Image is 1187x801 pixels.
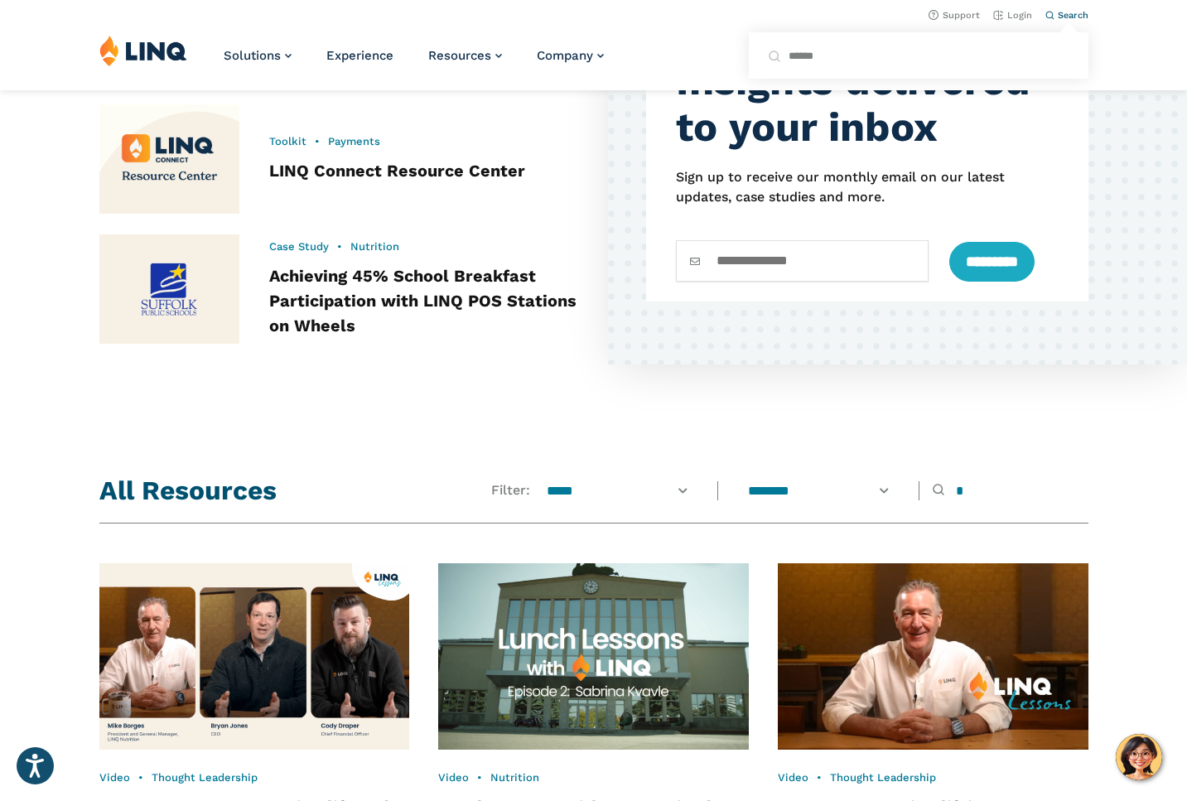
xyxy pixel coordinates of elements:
[1045,9,1088,22] button: Open Search Bar
[328,135,380,147] a: Payments
[428,48,502,63] a: Resources
[269,266,577,335] a: Achieving 45% School Breakfast Participation with LINQ POS Stations on Wheels
[99,472,277,509] h2: All Resources
[99,770,409,785] div: •
[491,481,530,499] span: Filter:
[152,771,258,784] a: Thought Leadership
[1058,10,1088,21] span: Search
[438,771,469,784] a: Video
[537,48,593,63] span: Company
[269,161,525,181] a: LINQ Connect Resource Center
[269,135,306,147] a: Toolkit
[929,10,980,21] a: Support
[778,563,1088,750] img: Mike Borges LINQ Lessons Video
[676,58,1058,151] h4: Insights delivered to your inbox
[224,48,292,63] a: Solutions
[428,48,491,63] span: Resources
[224,48,281,63] span: Solutions
[778,771,808,784] a: Video
[224,35,604,89] nav: Primary Navigation
[269,239,579,254] div: •
[350,240,399,253] a: Nutrition
[269,240,329,253] a: Case Study
[993,10,1032,21] a: Login
[99,234,240,344] img: Suffolk Case Study Thumbnail
[830,771,936,784] a: Thought Leadership
[438,770,748,785] div: •
[99,771,130,784] a: Video
[676,167,1058,208] p: Sign up to receive our monthly email on our latest updates, case studies and more.
[99,104,240,214] img: LINQ Connect Resource Center
[490,771,539,784] a: Nutrition
[537,48,604,63] a: Company
[778,770,1088,785] div: •
[269,134,579,149] div: •
[99,35,187,66] img: LINQ | K‑12 Software
[1116,734,1162,780] button: Hello, have a question? Let’s chat.
[326,48,393,63] a: Experience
